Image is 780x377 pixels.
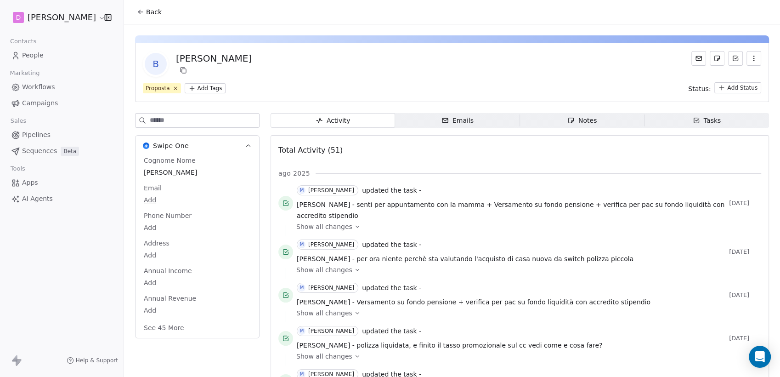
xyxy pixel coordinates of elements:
[441,116,474,126] div: Emails
[714,82,761,93] button: Add Status
[7,127,116,143] a: Pipelines
[142,266,194,275] span: Annual Income
[143,143,149,149] img: Swipe One
[729,248,761,256] span: [DATE]
[729,200,761,207] span: [DATE]
[362,283,421,292] span: updated the task -
[7,175,116,190] a: Apps
[6,114,30,128] span: Sales
[146,84,170,92] div: Proposta
[297,253,633,264] a: [PERSON_NAME] - per ora niente perchè sta valutando l'acquisto di casa nuova da switch polizza pi...
[296,308,755,318] a: Show all changes
[749,346,771,368] div: Open Intercom Messenger
[146,7,162,17] span: Back
[185,83,226,93] button: Add Tags
[67,357,118,364] a: Help & Support
[144,195,251,205] span: Add
[176,52,252,65] div: [PERSON_NAME]
[7,80,116,95] a: Workflows
[144,306,251,315] span: Add
[22,130,51,140] span: Pipelines
[144,168,251,177] span: [PERSON_NAME]
[153,141,189,150] span: Swipe One
[297,340,603,351] a: [PERSON_NAME] - polizza liquidata, e finito il tasso promozionale sul cc vedi come e cosa fare?
[308,241,354,248] div: [PERSON_NAME]
[693,116,721,126] div: Tasks
[22,194,53,204] span: AI Agents
[296,352,755,361] a: Show all changes
[300,284,304,291] div: M
[136,136,259,156] button: Swipe OneSwipe One
[297,342,603,349] span: [PERSON_NAME] - polizza liquidata, e finito il tasso promozionale sul cc vedi come e cosa fare?
[300,327,304,335] div: M
[7,96,116,111] a: Campaigns
[11,10,98,25] button: D[PERSON_NAME]
[76,357,118,364] span: Help & Support
[145,53,167,75] span: B
[131,4,167,20] button: Back
[22,178,38,188] span: Apps
[144,223,251,232] span: Add
[144,278,251,287] span: Add
[296,265,352,274] span: Show all changes
[362,186,421,195] span: updated the task -
[142,156,198,165] span: Cognome Nome
[297,298,650,306] span: [PERSON_NAME] - Versamento su fondo pensione + verifica per pac su fondo liquidità con accredito ...
[22,146,57,156] span: Sequences
[6,66,44,80] span: Marketing
[296,222,352,231] span: Show all changes
[6,162,29,176] span: Tools
[296,222,755,231] a: Show all changes
[729,335,761,342] span: [DATE]
[278,146,343,154] span: Total Activity (51)
[7,143,116,159] a: SequencesBeta
[567,116,597,126] div: Notes
[136,156,259,338] div: Swipe OneSwipe One
[296,265,755,274] a: Show all changes
[296,308,352,318] span: Show all changes
[16,13,21,22] span: D
[297,199,725,221] a: [PERSON_NAME] - senti per appuntamento con la mamma + Versamento su fondo pensione + verifica per...
[6,34,40,48] span: Contacts
[142,183,164,193] span: Email
[142,294,198,303] span: Annual Revenue
[142,211,193,220] span: Phone Number
[138,320,190,336] button: See 45 More
[308,328,354,334] div: [PERSON_NAME]
[142,239,171,248] span: Address
[300,187,304,194] div: M
[297,201,724,219] span: [PERSON_NAME] - senti per appuntamento con la mamma + Versamento su fondo pensione + verifica per...
[362,326,421,336] span: updated the task -
[28,11,96,23] span: [PERSON_NAME]
[297,255,633,263] span: [PERSON_NAME] - per ora niente perchè sta valutando l'acquisto di casa nuova da switch polizza pi...
[362,240,421,249] span: updated the task -
[144,251,251,260] span: Add
[22,98,58,108] span: Campaigns
[308,187,354,194] div: [PERSON_NAME]
[7,48,116,63] a: People
[296,352,352,361] span: Show all changes
[61,147,79,156] span: Beta
[22,82,55,92] span: Workflows
[7,191,116,206] a: AI Agents
[300,241,304,248] div: M
[729,291,761,299] span: [DATE]
[278,169,310,178] span: ago 2025
[297,297,650,308] a: [PERSON_NAME] - Versamento su fondo pensione + verifica per pac su fondo liquidità con accredito ...
[308,285,354,291] div: [PERSON_NAME]
[22,51,44,60] span: People
[688,84,711,93] span: Status:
